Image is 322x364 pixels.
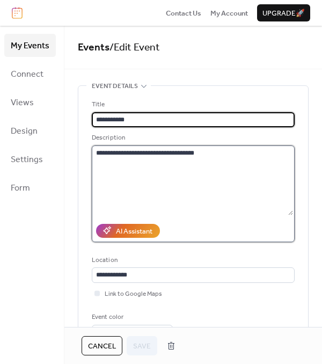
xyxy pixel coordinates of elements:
a: Design [4,119,56,142]
div: Title [92,99,292,110]
div: Description [92,133,292,143]
span: Form [11,180,30,196]
span: Cancel [88,341,116,352]
a: Events [78,38,109,57]
span: Contact Us [166,8,201,19]
button: Cancel [82,336,122,355]
div: Event color [92,312,171,323]
span: / Edit Event [109,38,160,57]
button: Upgrade🚀 [257,4,310,21]
span: Event details [92,81,138,92]
img: logo [12,7,23,19]
a: Views [4,91,56,114]
span: Upgrade 🚀 [262,8,305,19]
button: AI Assistant [96,224,160,238]
div: Location [92,255,292,266]
span: Design [11,123,38,140]
span: My Account [210,8,248,19]
a: My Events [4,34,56,57]
a: My Account [210,8,248,18]
a: Contact Us [166,8,201,18]
a: Form [4,176,56,199]
a: Connect [4,62,56,85]
span: Link to Google Maps [105,289,162,300]
div: AI Assistant [116,226,152,237]
span: My Events [11,38,49,54]
a: Settings [4,148,56,171]
span: Settings [11,151,43,168]
span: Views [11,94,34,111]
span: Connect [11,66,43,83]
